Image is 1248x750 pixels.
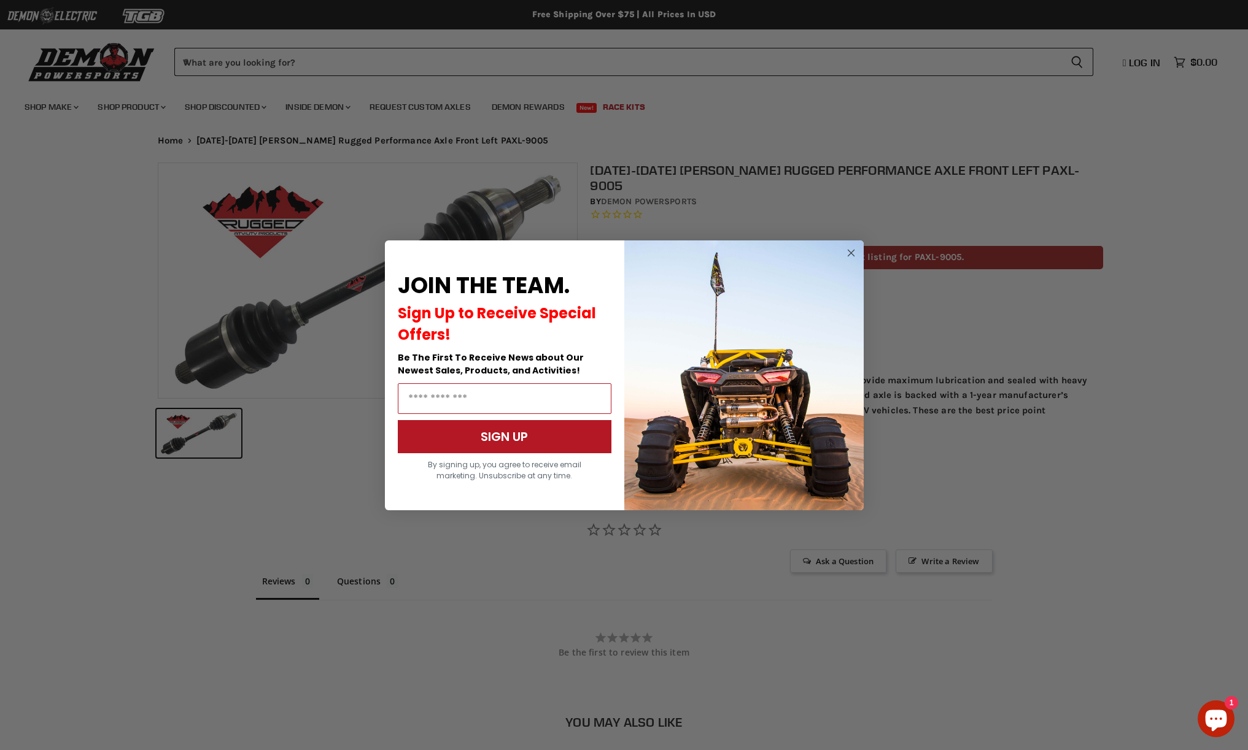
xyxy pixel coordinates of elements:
[1194,700,1238,740] inbox-online-store-chat: Shopify online store chat
[398,420,611,453] button: SIGN UP
[843,245,859,261] button: Close dialog
[398,270,570,301] span: JOIN THE TEAM.
[624,240,864,510] img: a9095488-b6e7-41ba-879d-588abfab540b.jpeg
[398,351,584,377] span: Be The First To Receive News about Our Newest Sales, Products, and Activities!
[398,383,611,414] input: Email Address
[398,303,596,345] span: Sign Up to Receive Special Offers!
[428,459,581,481] span: By signing up, you agree to receive email marketing. Unsubscribe at any time.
